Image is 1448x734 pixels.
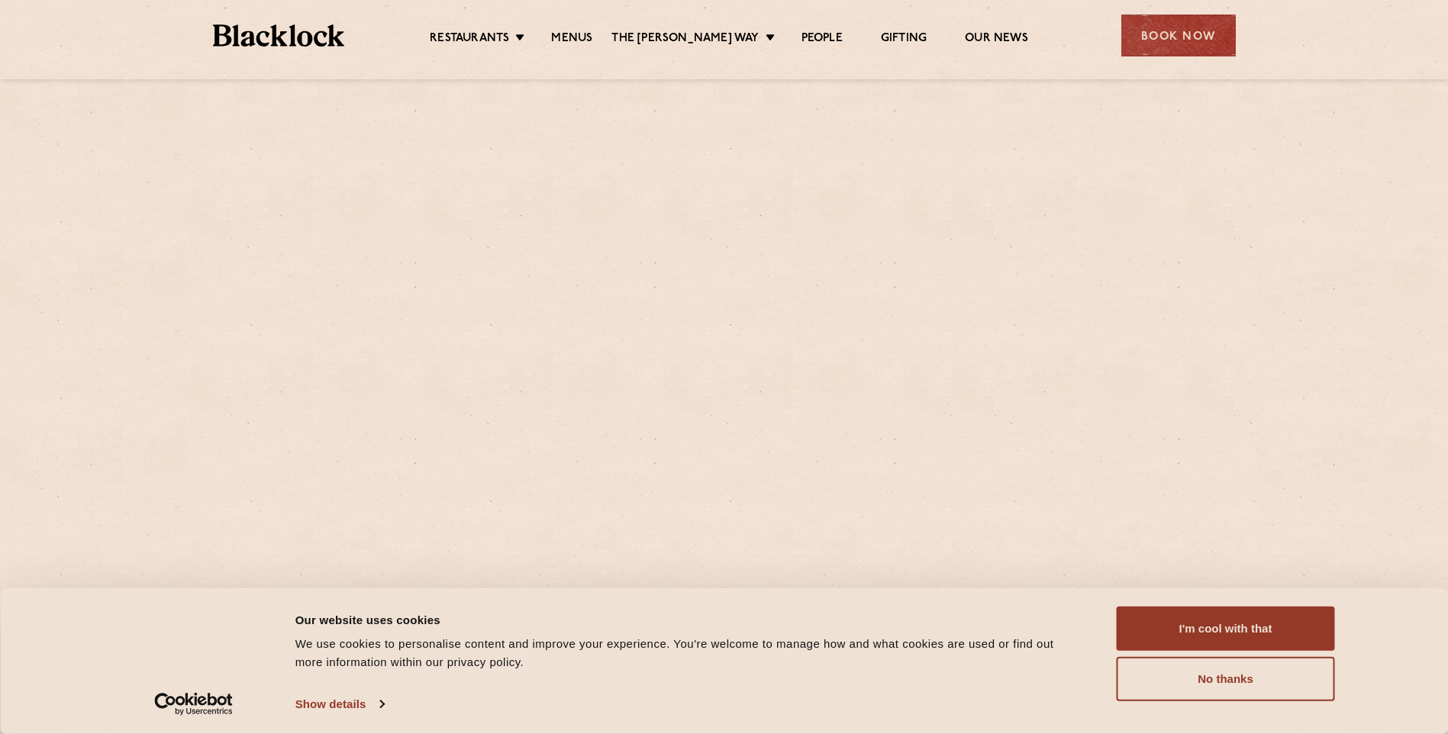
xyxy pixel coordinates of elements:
[213,24,345,47] img: BL_Textured_Logo-footer-cropped.svg
[295,610,1082,629] div: Our website uses cookies
[611,31,759,48] a: The [PERSON_NAME] Way
[127,693,260,716] a: Usercentrics Cookiebot - opens in a new window
[551,31,592,48] a: Menus
[295,635,1082,671] div: We use cookies to personalise content and improve your experience. You're welcome to manage how a...
[1117,657,1335,701] button: No thanks
[1117,607,1335,651] button: I'm cool with that
[430,31,509,48] a: Restaurants
[1121,14,1236,56] div: Book Now
[295,693,384,716] a: Show details
[881,31,927,48] a: Gifting
[965,31,1028,48] a: Our News
[801,31,843,48] a: People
